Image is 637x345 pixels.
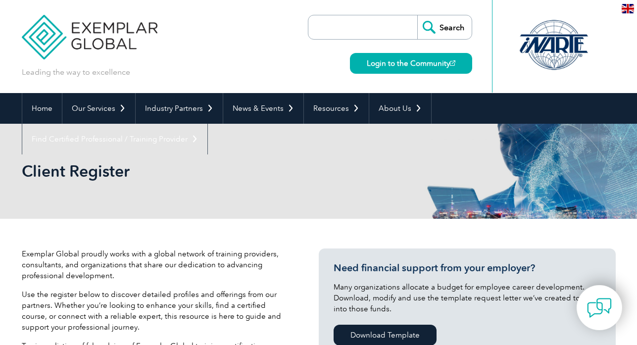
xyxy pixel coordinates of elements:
[369,93,431,124] a: About Us
[622,4,634,13] img: en
[22,124,207,154] a: Find Certified Professional / Training Provider
[587,296,612,320] img: contact-chat.png
[450,60,455,66] img: open_square.png
[22,67,130,78] p: Leading the way to excellence
[22,248,289,281] p: Exemplar Global proudly works with a global network of training providers, consultants, and organ...
[304,93,369,124] a: Resources
[22,289,289,333] p: Use the register below to discover detailed profiles and offerings from our partners. Whether you...
[22,163,438,179] h2: Client Register
[223,93,303,124] a: News & Events
[334,282,601,314] p: Many organizations allocate a budget for employee career development. Download, modify and use th...
[334,262,601,274] h3: Need financial support from your employer?
[417,15,472,39] input: Search
[62,93,135,124] a: Our Services
[22,93,62,124] a: Home
[350,53,472,74] a: Login to the Community
[136,93,223,124] a: Industry Partners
